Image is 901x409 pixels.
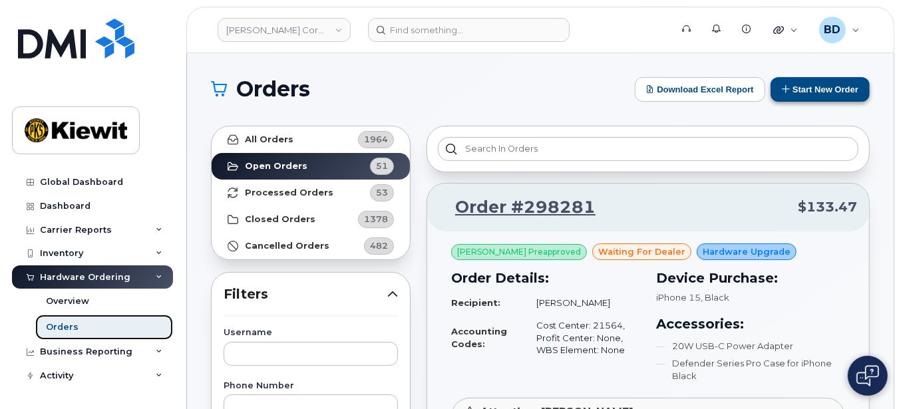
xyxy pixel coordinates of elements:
[245,134,293,145] strong: All Orders
[439,196,596,219] a: Order #298281
[224,382,398,390] label: Phone Number
[236,79,310,99] span: Orders
[438,137,858,161] input: Search in orders
[703,245,791,258] span: Hardware Upgrade
[245,188,333,198] strong: Processed Orders
[656,340,845,352] li: 20W USB-C Power Adapter
[451,326,507,349] strong: Accounting Codes:
[598,245,685,258] span: waiting for dealer
[224,285,387,304] span: Filters
[451,268,640,288] h3: Order Details:
[656,357,845,382] li: Defender Series Pro Case for iPhone Black
[376,160,388,172] span: 51
[212,126,410,153] a: All Orders1964
[524,291,640,315] td: [PERSON_NAME]
[376,186,388,199] span: 53
[212,180,410,206] a: Processed Orders53
[798,198,857,217] span: $133.47
[457,246,581,258] span: [PERSON_NAME] Preapproved
[656,314,845,334] h3: Accessories:
[364,133,388,146] span: 1964
[856,365,879,386] img: Open chat
[524,314,640,362] td: Cost Center: 21564, Profit Center: None, WBS Element: None
[370,239,388,252] span: 482
[771,77,870,102] button: Start New Order
[212,206,410,233] a: Closed Orders1378
[245,241,329,251] strong: Cancelled Orders
[656,268,845,288] h3: Device Purchase:
[245,214,315,225] strong: Closed Orders
[635,77,765,102] button: Download Excel Report
[364,213,388,225] span: 1378
[212,233,410,259] a: Cancelled Orders482
[212,153,410,180] a: Open Orders51
[224,329,398,337] label: Username
[451,297,500,308] strong: Recipient:
[656,292,701,303] span: iPhone 15
[245,161,307,172] strong: Open Orders
[701,292,729,303] span: , Black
